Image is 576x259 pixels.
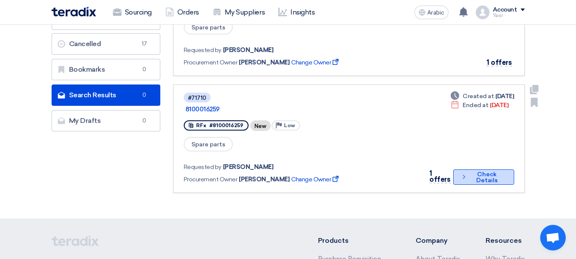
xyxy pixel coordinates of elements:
[184,59,237,66] font: Procurement Owner
[540,225,566,250] div: Open chat
[185,105,220,113] font: 8100016259
[427,9,444,16] font: Arabic
[191,24,225,31] font: Spare parts
[223,47,274,54] font: [PERSON_NAME]
[493,6,517,13] font: Account
[429,169,450,183] font: 1 offers
[495,93,514,100] font: [DATE]
[223,163,274,171] font: [PERSON_NAME]
[142,41,147,47] font: 17
[177,8,199,16] font: Orders
[290,8,315,16] font: Insights
[184,163,221,171] font: Requested by
[196,122,206,128] font: RFx
[318,236,349,244] font: Products
[52,84,160,106] a: Search Results0
[52,7,96,17] img: Teradix logo
[463,102,488,109] font: Ended at
[209,122,243,128] font: #8100016259
[239,59,289,66] font: [PERSON_NAME]
[291,176,331,183] font: Change Owner
[52,110,160,131] a: My Drafts0
[142,92,146,98] font: 0
[476,6,489,19] img: profile_test.png
[284,122,295,128] font: Low
[206,3,272,22] a: My Suppliers
[69,40,101,48] font: Cancelled
[486,58,512,67] font: 1 offers
[272,3,321,22] a: Insights
[184,47,221,54] font: Requested by
[416,236,448,244] font: Company
[185,105,399,113] a: 8100016259
[463,93,494,100] font: Created at
[476,171,498,184] font: Check Details
[52,59,160,80] a: Bookmarks0
[225,8,265,16] font: My Suppliers
[493,13,503,18] font: Yasir
[52,33,160,55] a: Cancelled17
[142,66,146,73] font: 0
[414,6,449,19] button: Arabic
[159,3,206,22] a: Orders
[255,123,266,129] font: New
[239,176,289,183] font: [PERSON_NAME]
[69,65,105,73] font: Bookmarks
[188,95,206,101] font: #71710
[191,141,225,148] font: Spare parts
[106,3,159,22] a: Sourcing
[291,59,331,66] font: Change Owner
[490,102,508,109] font: [DATE]
[125,8,152,16] font: Sourcing
[184,176,237,183] font: Procurement Owner
[453,169,514,185] button: Check Details
[69,116,101,125] font: My Drafts
[69,91,116,99] font: Search Results
[486,236,522,244] font: Resources
[142,117,146,124] font: 0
